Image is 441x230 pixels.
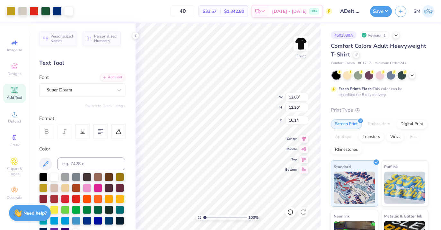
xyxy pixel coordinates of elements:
[94,34,117,43] span: Personalized Numbers
[335,5,367,18] input: Untitled Design
[10,142,20,148] span: Greek
[386,132,404,142] div: Vinyl
[358,132,384,142] div: Transfers
[295,37,307,50] img: Front
[7,195,22,200] span: Decorate
[364,119,394,129] div: Embroidery
[331,31,357,39] div: # 502030A
[360,31,389,39] div: Revision 1
[339,86,418,98] div: This color can be expedited for 5 day delivery.
[285,157,297,162] span: Top
[7,71,22,76] span: Designs
[39,59,125,67] div: Text Tool
[57,158,125,170] input: e.g. 7428 c
[39,115,126,122] div: Format
[203,8,216,15] span: $33.57
[331,119,362,129] div: Screen Print
[334,213,349,219] span: Neon Ink
[370,6,392,17] button: Save
[406,132,421,142] div: Foil
[224,8,244,15] span: $1,342.80
[396,119,428,129] div: Digital Print
[331,132,357,142] div: Applique
[50,34,73,43] span: Personalized Names
[39,74,49,81] label: Font
[422,5,435,18] img: Sean Marinc
[23,210,47,216] strong: Need help?
[85,103,125,108] button: Switch to Greek Letters
[7,95,22,100] span: Add Text
[331,42,426,58] span: Comfort Colors Adult Heavyweight T-Shirt
[413,8,420,15] span: SM
[39,145,125,153] div: Color
[311,9,317,13] span: FREE
[331,106,428,114] div: Print Type
[8,119,21,124] span: Upload
[334,172,375,204] img: Standard
[334,163,351,170] span: Standard
[3,166,26,176] span: Clipart & logos
[384,213,422,219] span: Metallic & Glitter Ink
[100,74,125,81] div: Add Font
[358,61,371,66] span: # C1717
[285,137,297,141] span: Center
[170,5,195,17] input: – –
[413,5,435,18] a: SM
[331,61,355,66] span: Comfort Colors
[7,47,22,53] span: Image AI
[248,215,259,220] span: 100 %
[331,145,362,155] div: Rhinestones
[384,163,398,170] span: Puff Ink
[339,86,373,91] strong: Fresh Prints Flash:
[384,172,426,204] img: Puff Ink
[285,167,297,172] span: Bottom
[285,147,297,151] span: Middle
[272,8,307,15] span: [DATE] - [DATE]
[296,53,306,59] div: Front
[375,61,407,66] span: Minimum Order: 24 +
